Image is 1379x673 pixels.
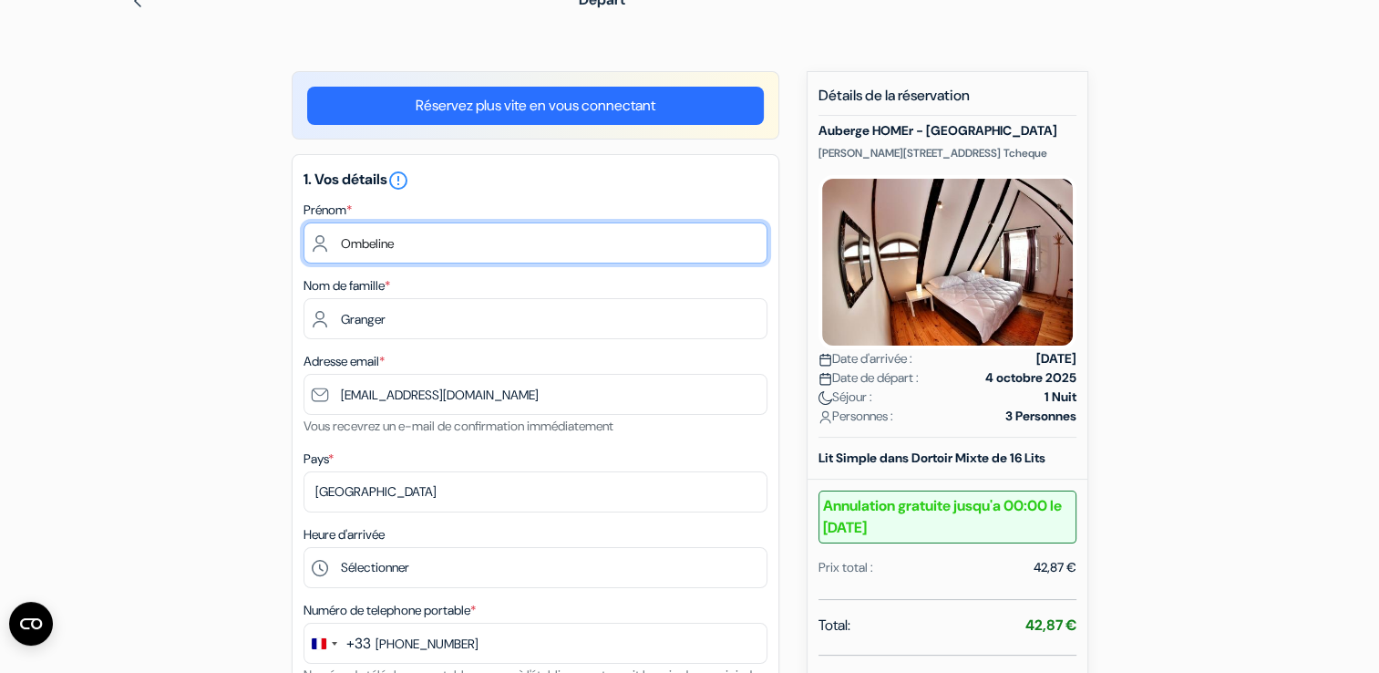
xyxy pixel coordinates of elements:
[304,170,767,192] h5: 1. Vos détails
[818,123,1076,139] h5: Auberge HOMEr - [GEOGRAPHIC_DATA]
[307,87,764,125] a: Réservez plus vite en vous connectant
[1005,407,1076,426] strong: 3 Personnes
[346,633,371,655] div: +33
[818,388,872,407] span: Séjour :
[818,407,893,426] span: Personnes :
[304,374,767,415] input: Entrer adresse e-mail
[818,615,850,637] span: Total:
[304,298,767,339] input: Entrer le nom de famille
[818,372,832,386] img: calendar.svg
[387,170,409,189] a: error_outline
[818,558,873,577] div: Prix total :
[818,410,832,424] img: user_icon.svg
[1045,388,1076,407] strong: 1 Nuit
[818,87,1076,116] h5: Détails de la réservation
[1034,558,1076,577] div: 42,87 €
[387,170,409,192] i: error_outline
[304,450,334,469] label: Pays
[304,418,613,434] small: Vous recevrez un e-mail de confirmation immédiatement
[304,352,385,371] label: Adresse email
[818,349,912,368] span: Date d'arrivée :
[304,624,371,663] button: Change country, selected France (+33)
[304,601,476,620] label: Numéro de telephone portable
[9,602,53,646] button: Ouvrir le widget CMP
[304,223,767,264] input: Entrez votre prénom
[818,368,919,388] span: Date de départ :
[818,353,832,367] img: calendar.svg
[818,391,832,405] img: moon.svg
[304,525,385,544] label: Heure d'arrivée
[304,201,352,220] label: Prénom
[818,146,1076,160] p: [PERSON_NAME][STREET_ADDRESS] Tcheque
[818,450,1045,466] b: Lit Simple dans Dortoir Mixte de 16 Lits
[1025,616,1076,635] strong: 42,87 €
[1036,349,1076,368] strong: [DATE]
[985,368,1076,388] strong: 4 octobre 2025
[304,276,390,295] label: Nom de famille
[818,491,1076,544] b: Annulation gratuite jusqu'a 00:00 le [DATE]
